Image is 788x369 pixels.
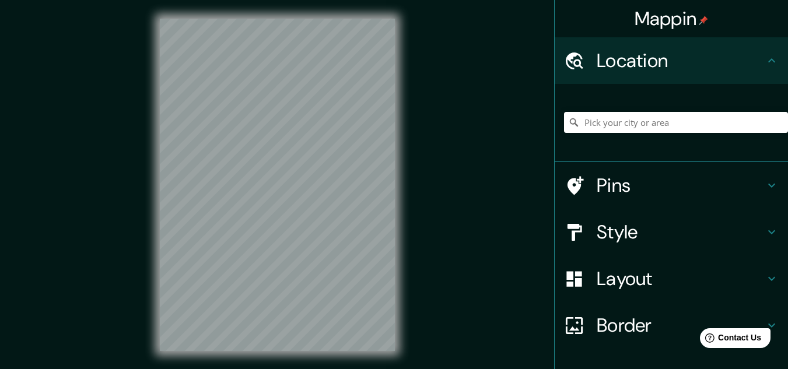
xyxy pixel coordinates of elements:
[564,112,788,133] input: Pick your city or area
[555,302,788,349] div: Border
[699,16,708,25] img: pin-icon.png
[160,19,395,351] canvas: Map
[555,162,788,209] div: Pins
[555,255,788,302] div: Layout
[597,267,765,290] h4: Layout
[597,220,765,244] h4: Style
[555,209,788,255] div: Style
[684,324,775,356] iframe: Help widget launcher
[597,49,765,72] h4: Location
[597,314,765,337] h4: Border
[597,174,765,197] h4: Pins
[635,7,709,30] h4: Mappin
[555,37,788,84] div: Location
